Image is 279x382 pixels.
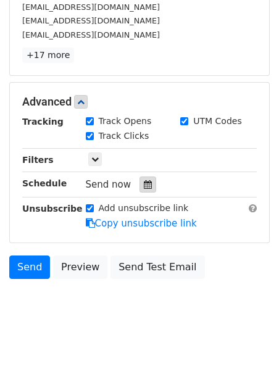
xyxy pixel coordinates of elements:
a: +17 more [22,48,74,63]
label: Add unsubscribe link [99,202,189,215]
small: [EMAIL_ADDRESS][DOMAIN_NAME] [22,30,160,39]
a: Send [9,255,50,279]
h5: Advanced [22,95,257,109]
iframe: Chat Widget [217,323,279,382]
label: Track Opens [99,115,152,128]
small: [EMAIL_ADDRESS][DOMAIN_NAME] [22,2,160,12]
label: UTM Codes [193,115,241,128]
a: Send Test Email [110,255,204,279]
strong: Schedule [22,178,67,188]
small: [EMAIL_ADDRESS][DOMAIN_NAME] [22,16,160,25]
strong: Tracking [22,117,64,127]
label: Track Clicks [99,130,149,143]
strong: Filters [22,155,54,165]
strong: Unsubscribe [22,204,83,214]
span: Send now [86,179,131,190]
a: Copy unsubscribe link [86,218,197,229]
a: Preview [53,255,107,279]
